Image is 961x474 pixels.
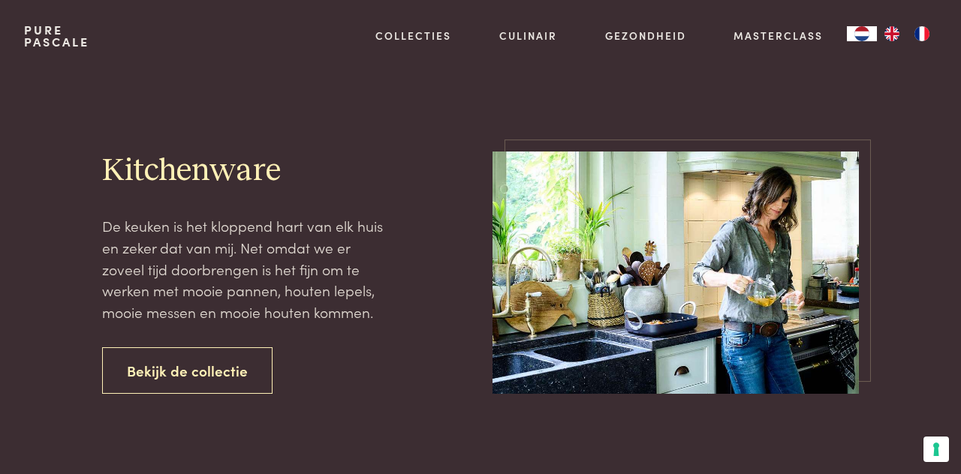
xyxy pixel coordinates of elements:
a: NL [847,26,877,41]
p: De keuken is het kloppend hart van elk huis en zeker dat van mij. Net omdat we er zoveel tijd doo... [102,215,390,322]
a: FR [907,26,937,41]
ul: Language list [877,26,937,41]
div: Language [847,26,877,41]
a: Masterclass [734,28,823,43]
a: PurePascale [24,24,89,48]
button: Uw voorkeuren voor toestemming voor trackingtechnologieën [923,436,949,462]
img: pure-pascale-naessens-pn356186 [493,151,859,394]
a: Gezondheid [605,28,686,43]
a: Bekijk de collectie [102,347,273,394]
a: Culinair [499,28,557,43]
h2: Kitchenware [102,151,390,191]
aside: Language selected: Nederlands [847,26,937,41]
a: Collecties [375,28,451,43]
a: EN [877,26,907,41]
